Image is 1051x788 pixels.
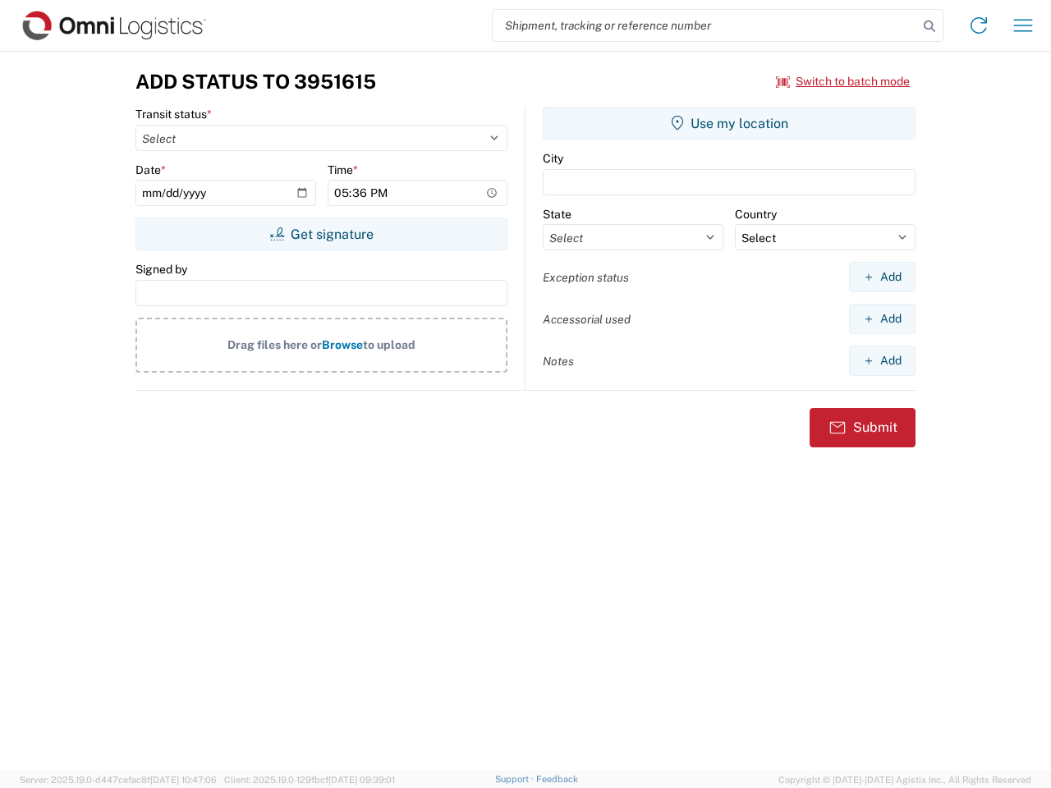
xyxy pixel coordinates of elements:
[135,218,507,250] button: Get signature
[543,354,574,369] label: Notes
[776,68,910,95] button: Switch to batch mode
[735,207,777,222] label: Country
[810,408,916,447] button: Submit
[778,772,1031,787] span: Copyright © [DATE]-[DATE] Agistix Inc., All Rights Reserved
[328,163,358,177] label: Time
[135,107,212,121] label: Transit status
[322,338,363,351] span: Browse
[224,775,395,785] span: Client: 2025.19.0-129fbcf
[849,262,916,292] button: Add
[150,775,217,785] span: [DATE] 10:47:06
[227,338,322,351] span: Drag files here or
[495,774,536,784] a: Support
[135,163,166,177] label: Date
[543,151,563,166] label: City
[849,346,916,376] button: Add
[20,775,217,785] span: Server: 2025.19.0-d447cefac8f
[536,774,578,784] a: Feedback
[849,304,916,334] button: Add
[135,262,187,277] label: Signed by
[543,270,629,285] label: Exception status
[493,10,918,41] input: Shipment, tracking or reference number
[328,775,395,785] span: [DATE] 09:39:01
[543,312,631,327] label: Accessorial used
[543,207,571,222] label: State
[363,338,415,351] span: to upload
[543,107,916,140] button: Use my location
[135,70,376,94] h3: Add Status to 3951615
